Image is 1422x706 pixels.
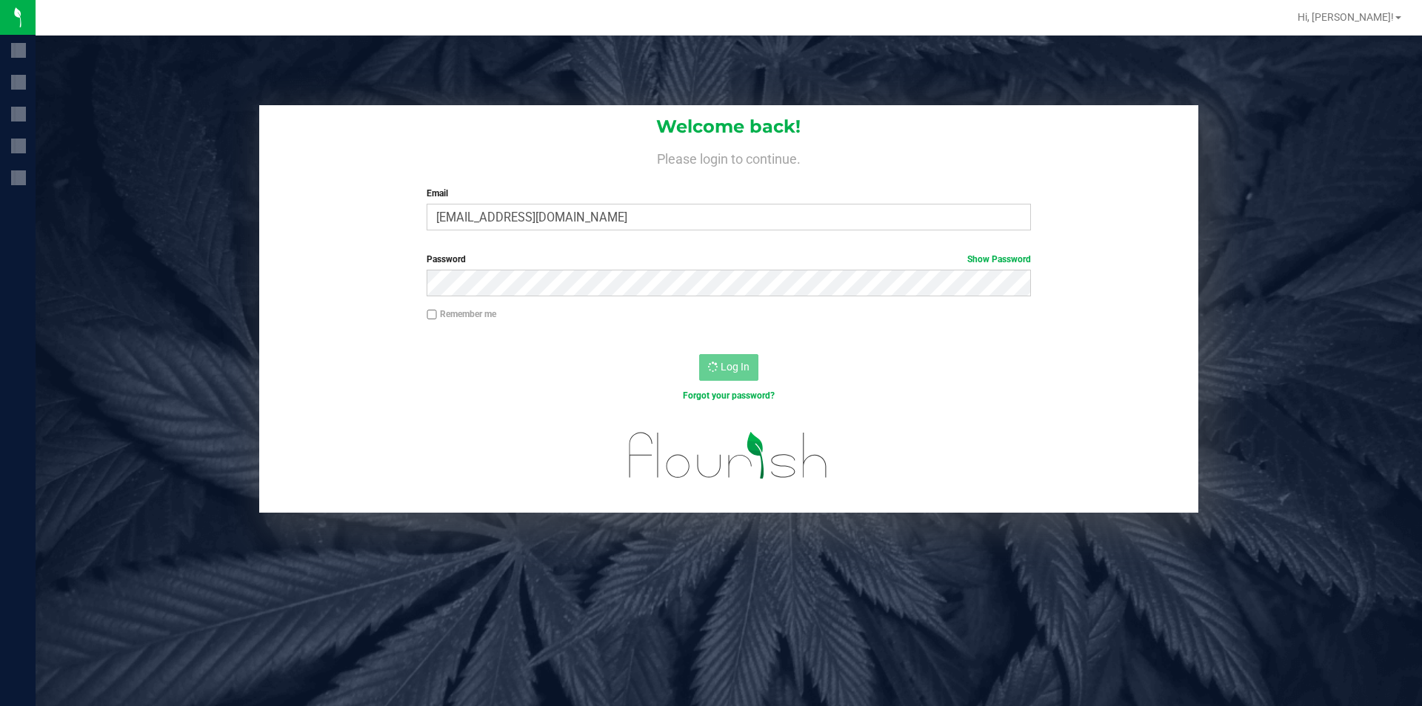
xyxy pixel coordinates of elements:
[1298,11,1394,23] span: Hi, [PERSON_NAME]!
[427,310,437,320] input: Remember me
[611,418,846,493] img: flourish_logo.svg
[683,390,775,401] a: Forgot your password?
[721,361,750,373] span: Log In
[967,254,1031,264] a: Show Password
[259,148,1198,166] h4: Please login to continue.
[699,354,758,381] button: Log In
[259,117,1198,136] h1: Welcome back!
[427,254,466,264] span: Password
[427,187,1030,200] label: Email
[427,307,496,321] label: Remember me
